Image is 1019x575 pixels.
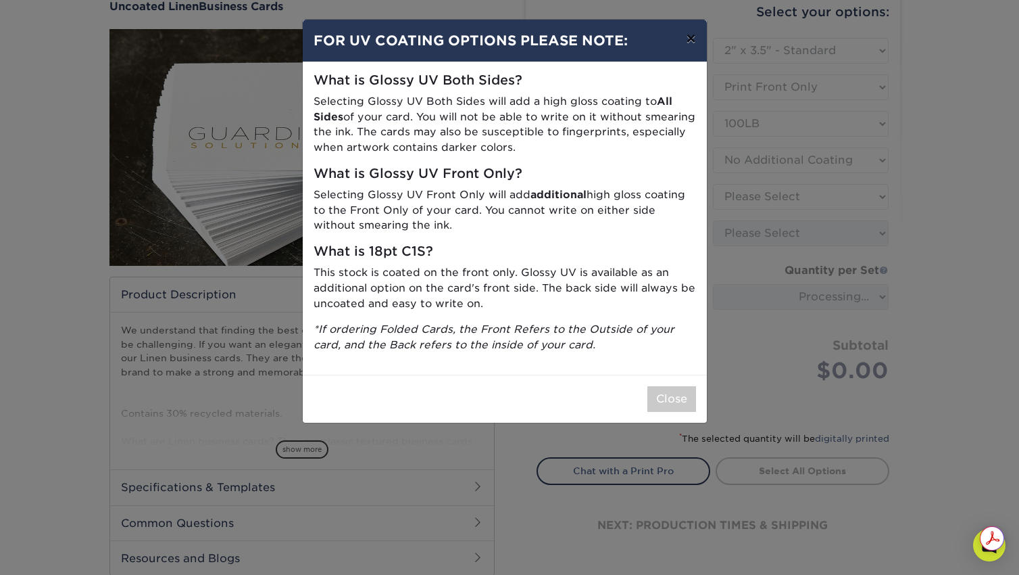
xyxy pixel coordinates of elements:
[647,386,696,412] button: Close
[314,166,696,182] h5: What is Glossy UV Front Only?
[530,188,587,201] strong: additional
[314,265,696,311] p: This stock is coated on the front only. Glossy UV is available as an additional option on the car...
[314,323,674,351] i: *If ordering Folded Cards, the Front Refers to the Outside of your card, and the Back refers to t...
[314,244,696,260] h5: What is 18pt C1S?
[314,94,696,156] p: Selecting Glossy UV Both Sides will add a high gloss coating to of your card. You will not be abl...
[314,30,696,51] h4: FOR UV COATING OPTIONS PLEASE NOTE:
[973,529,1005,561] div: Open Intercom Messenger
[675,20,706,57] button: ×
[314,95,672,123] strong: All Sides
[314,187,696,233] p: Selecting Glossy UV Front Only will add high gloss coating to the Front Only of your card. You ca...
[314,73,696,89] h5: What is Glossy UV Both Sides?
